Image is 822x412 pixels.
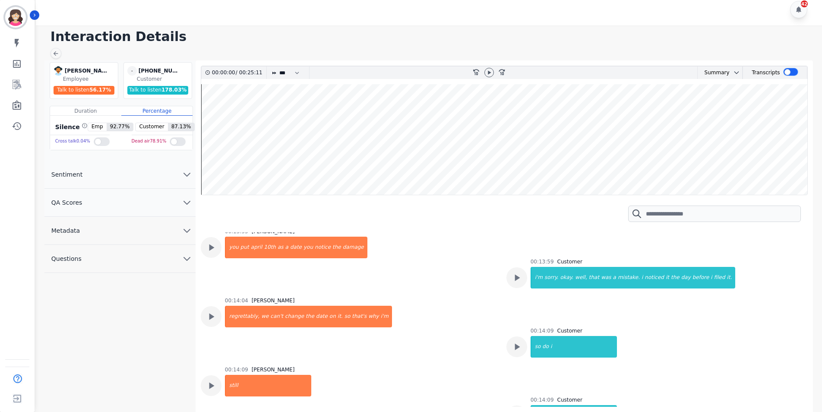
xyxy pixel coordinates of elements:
[88,123,107,131] span: Emp
[226,306,260,327] div: regrettably,
[315,306,329,327] div: date
[531,258,554,265] div: 00:13:59
[380,306,392,327] div: i'm
[285,237,289,258] div: a
[182,254,192,264] svg: chevron down
[337,306,344,327] div: it.
[127,86,189,95] div: Talk to listen
[277,237,285,258] div: as
[121,106,193,116] div: Percentage
[182,225,192,236] svg: chevron down
[44,170,89,179] span: Sentiment
[698,67,730,79] div: Summary
[670,267,680,288] div: the
[137,76,190,82] div: Customer
[612,267,617,288] div: a
[225,297,248,304] div: 00:14:04
[665,267,670,288] div: it
[212,67,265,79] div: /
[168,123,195,131] span: 87.13 %
[644,267,665,288] div: noticed
[531,267,544,288] div: i'm
[136,123,168,131] span: Customer
[617,267,641,288] div: mistake.
[225,366,248,373] div: 00:14:09
[710,267,713,288] div: i
[557,396,582,403] div: Customer
[559,267,574,288] div: okay.
[367,306,380,327] div: why
[226,375,311,396] div: still
[332,237,342,258] div: the
[351,306,367,327] div: that's
[250,237,263,258] div: april
[55,135,90,148] div: Cross talk 0.04 %
[730,69,740,76] button: chevron down
[342,237,367,258] div: damage
[252,297,295,304] div: [PERSON_NAME]
[557,258,582,265] div: Customer
[531,327,554,334] div: 00:14:09
[574,267,588,288] div: well,
[107,123,133,131] span: 92.77 %
[44,217,196,245] button: Metadata chevron down
[269,306,284,327] div: can't
[329,306,337,327] div: on
[713,267,726,288] div: filed
[289,237,303,258] div: date
[54,86,115,95] div: Talk to listen
[132,135,167,148] div: Dead air 78.91 %
[305,306,315,327] div: the
[544,267,559,288] div: sorry.
[303,237,314,258] div: you
[63,76,116,82] div: Employee
[44,254,89,263] span: Questions
[726,267,736,288] div: it.
[263,237,277,258] div: 10th
[550,336,616,358] div: i
[212,67,236,79] div: 00:00:00
[182,169,192,180] svg: chevron down
[733,69,740,76] svg: chevron down
[531,336,542,358] div: so
[182,197,192,208] svg: chevron down
[240,237,250,258] div: put
[44,161,196,189] button: Sentiment chevron down
[44,189,196,217] button: QA Scores chevron down
[752,67,780,79] div: Transcripts
[44,198,89,207] span: QA Scores
[588,267,600,288] div: that
[531,396,554,403] div: 00:14:09
[44,226,87,235] span: Metadata
[314,237,332,258] div: notice
[252,366,295,373] div: [PERSON_NAME]
[557,327,582,334] div: Customer
[600,267,612,288] div: was
[5,7,26,28] img: Bordered avatar
[641,267,644,288] div: i
[801,0,808,7] div: 42
[344,306,351,327] div: so
[692,267,710,288] div: before
[127,66,137,76] span: -
[50,106,121,116] div: Duration
[161,87,187,93] span: 178.03 %
[44,245,196,273] button: Questions chevron down
[51,29,813,44] h1: Interaction Details
[237,67,261,79] div: 00:25:11
[89,87,111,93] span: 56.17 %
[65,66,108,76] div: [PERSON_NAME]
[284,306,305,327] div: change
[226,237,240,258] div: you
[680,267,692,288] div: day
[541,336,550,358] div: do
[260,306,269,327] div: we
[54,123,88,131] div: Silence
[139,66,182,76] div: [PHONE_NUMBER]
